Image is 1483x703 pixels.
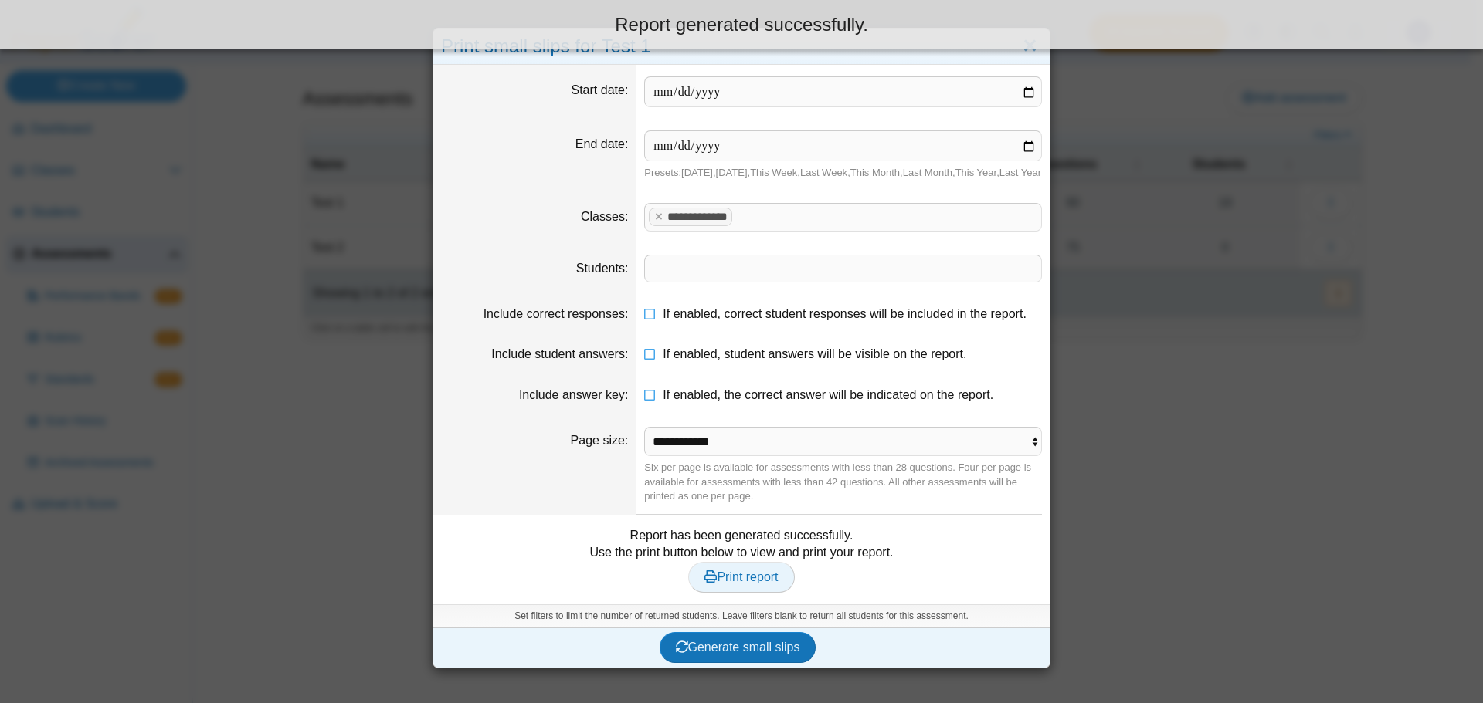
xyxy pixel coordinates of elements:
[750,167,797,178] a: This Week
[576,262,629,275] label: Students
[491,347,628,360] label: Include student answers
[571,434,629,447] label: Page size
[955,167,997,178] a: This Year
[644,166,1042,180] div: Presets: , , , , , , ,
[688,562,794,593] a: Print report
[572,83,629,96] label: Start date
[676,640,800,654] span: Generate small slips
[999,167,1041,178] a: Last Year
[644,203,1042,231] tags: ​
[644,255,1042,282] tags: ​
[716,167,748,178] a: [DATE]
[519,388,628,401] label: Include answer key
[652,211,665,221] x: remove tag
[663,347,966,360] span: If enabled, student answers will be visible on the report.
[850,167,900,178] a: This Month
[663,388,993,401] span: If enabled, the correct answer will be indicated on the report.
[660,632,816,663] button: Generate small slips
[663,307,1027,320] span: If enabled, correct student responses will be included in the report.
[681,167,713,178] a: [DATE]
[704,570,778,583] span: Print report
[575,137,629,150] label: End date
[903,167,952,178] a: Last Month
[800,167,847,178] a: Last Week
[12,12,1471,38] div: Report generated successfully.
[581,210,628,223] label: Classes
[433,604,1050,627] div: Set filters to limit the number of returned students. Leave filters blank to return all students ...
[484,307,629,320] label: Include correct responses
[441,527,1042,593] div: Report has been generated successfully. Use the print button below to view and print your report.
[644,461,1042,503] div: Six per page is available for assessments with less than 28 questions. Four per page is available...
